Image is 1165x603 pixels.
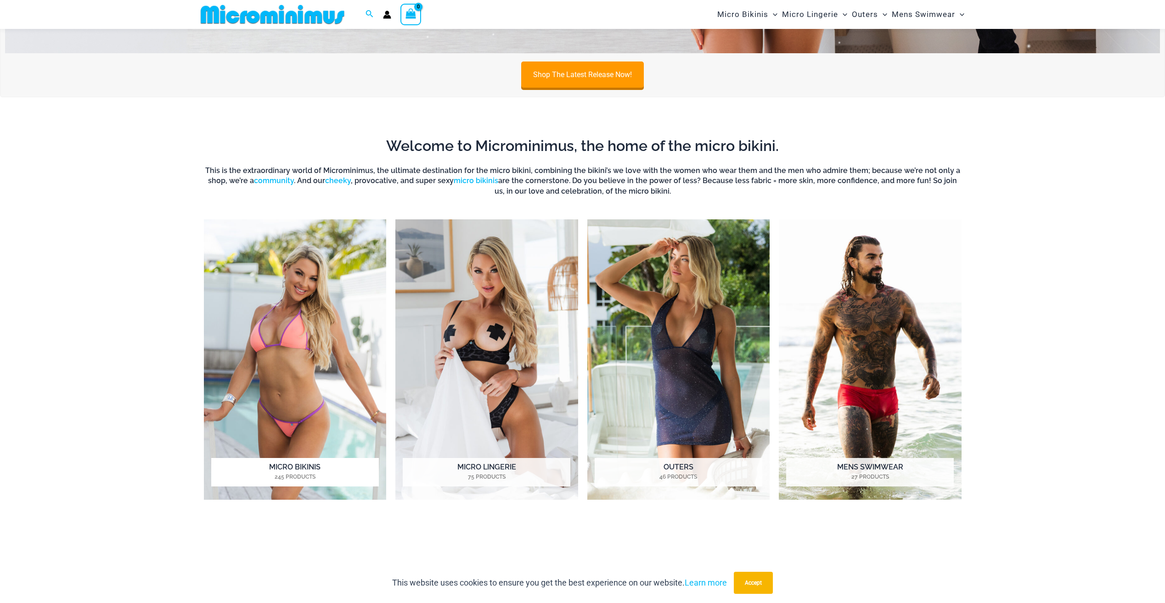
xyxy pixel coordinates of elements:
h2: Micro Lingerie [403,458,570,486]
a: micro bikinis [454,176,498,185]
a: Visit product category Micro Bikinis [204,219,387,500]
h2: Micro Bikinis [211,458,379,486]
span: Micro Bikinis [717,3,768,26]
a: Visit product category Micro Lingerie [395,219,578,500]
img: Micro Bikinis [204,219,387,500]
span: Outers [852,3,878,26]
h6: This is the extraordinary world of Microminimus, the ultimate destination for the micro bikini, c... [204,166,962,196]
span: Menu Toggle [838,3,847,26]
a: community [254,176,294,185]
span: Mens Swimwear [892,3,955,26]
span: Menu Toggle [878,3,887,26]
button: Accept [734,572,773,594]
a: Search icon link [366,9,374,20]
a: View Shopping Cart, empty [400,4,422,25]
img: MM SHOP LOGO FLAT [197,4,348,25]
img: Micro Lingerie [395,219,578,500]
mark: 46 Products [595,473,762,481]
a: Shop The Latest Release Now! [521,61,644,88]
mark: 245 Products [211,473,379,481]
a: Learn more [685,578,727,587]
a: Micro LingerieMenu ToggleMenu Toggle [780,3,850,26]
h2: Outers [595,458,762,486]
a: Mens SwimwearMenu ToggleMenu Toggle [889,3,967,26]
img: Mens Swimwear [779,219,962,500]
img: Outers [587,219,770,500]
span: Menu Toggle [955,3,964,26]
mark: 75 Products [403,473,570,481]
a: Micro BikinisMenu ToggleMenu Toggle [715,3,780,26]
iframe: TrustedSite Certified [204,524,962,593]
span: Micro Lingerie [782,3,838,26]
h2: Welcome to Microminimus, the home of the micro bikini. [204,136,962,156]
a: OutersMenu ToggleMenu Toggle [850,3,889,26]
a: Visit product category Mens Swimwear [779,219,962,500]
h2: Mens Swimwear [786,458,954,486]
span: Menu Toggle [768,3,777,26]
p: This website uses cookies to ensure you get the best experience on our website. [392,576,727,590]
a: Visit product category Outers [587,219,770,500]
a: cheeky [325,176,351,185]
nav: Site Navigation [714,1,968,28]
a: Account icon link [383,11,391,19]
mark: 27 Products [786,473,954,481]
